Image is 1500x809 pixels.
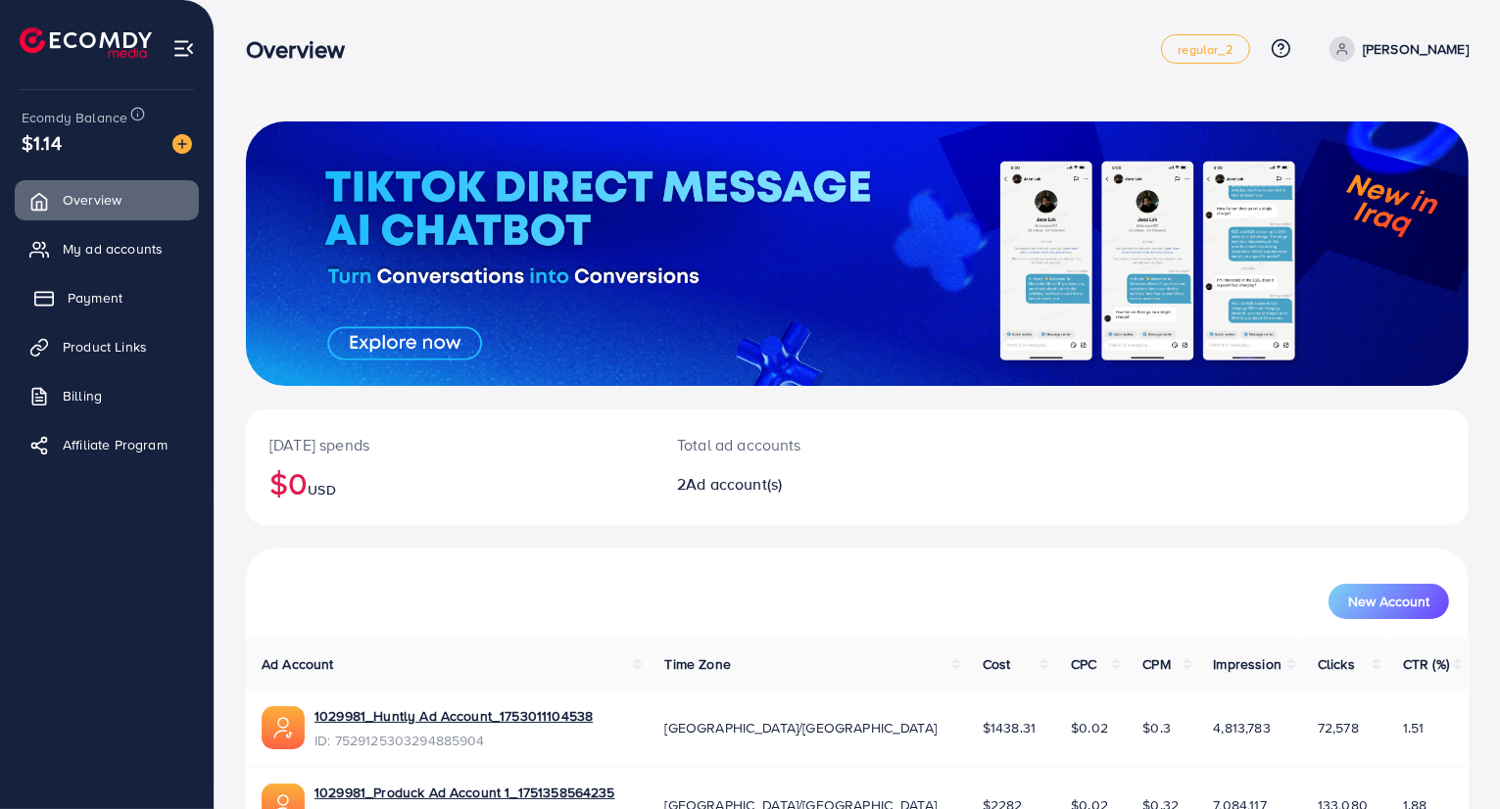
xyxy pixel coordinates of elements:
[15,229,199,268] a: My ad accounts
[1142,654,1170,674] span: CPM
[1322,36,1469,62] a: [PERSON_NAME]
[1214,718,1271,738] span: 4,813,783
[269,464,630,501] h2: $0
[1178,43,1233,56] span: regular_2
[1161,34,1249,64] a: regular_2
[664,654,730,674] span: Time Zone
[63,435,168,454] span: Affiliate Program
[1363,37,1469,61] p: [PERSON_NAME]
[677,433,936,456] p: Total ad accounts
[246,35,361,64] h3: Overview
[63,337,147,357] span: Product Links
[1403,654,1449,674] span: CTR (%)
[677,475,936,494] h2: 2
[262,706,305,749] img: ic-ads-acc.e4c84228.svg
[68,288,122,308] span: Payment
[1071,718,1108,738] span: $0.02
[15,425,199,464] a: Affiliate Program
[15,278,199,317] a: Payment
[15,180,199,219] a: Overview
[20,27,152,58] img: logo
[63,190,121,210] span: Overview
[1329,584,1449,619] button: New Account
[262,654,334,674] span: Ad Account
[63,386,102,405] span: Billing
[686,473,782,495] span: Ad account(s)
[1142,718,1171,738] span: $0.3
[63,239,163,259] span: My ad accounts
[983,654,1011,674] span: Cost
[1318,654,1355,674] span: Clicks
[315,731,593,750] span: ID: 7529125303294885904
[1318,718,1359,738] span: 72,578
[15,327,199,366] a: Product Links
[983,718,1036,738] span: $1438.31
[315,783,615,802] a: 1029981_Produck Ad Account 1_1751358564235
[22,108,127,127] span: Ecomdy Balance
[22,128,62,157] span: $1.14
[1071,654,1096,674] span: CPC
[15,376,199,415] a: Billing
[1348,595,1429,608] span: New Account
[269,433,630,456] p: [DATE] spends
[172,37,195,60] img: menu
[308,480,335,500] span: USD
[315,706,593,726] a: 1029981_Huntly Ad Account_1753011104538
[664,718,937,738] span: [GEOGRAPHIC_DATA]/[GEOGRAPHIC_DATA]
[172,134,192,154] img: image
[1214,654,1282,674] span: Impression
[1403,718,1425,738] span: 1.51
